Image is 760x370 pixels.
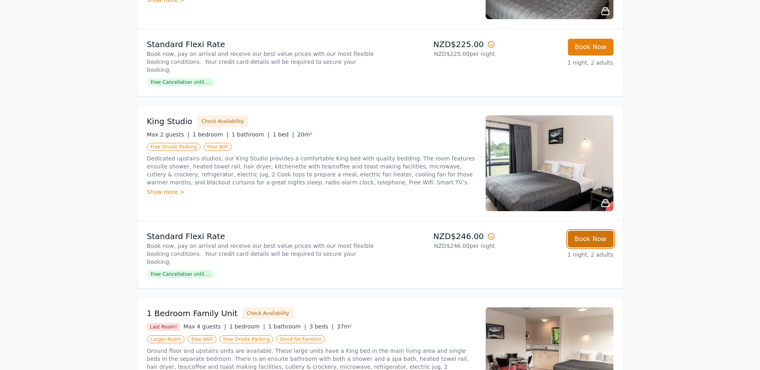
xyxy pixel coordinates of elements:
[147,116,192,127] h3: King Studio
[147,39,377,50] p: Standard Flexi Rate
[204,143,232,151] span: Free WiFi
[568,39,613,55] button: Book Now
[568,231,613,247] button: Book Now
[147,308,238,319] h3: 1 Bedroom Family Unit
[192,131,228,138] span: 1 bedroom |
[268,323,306,330] span: 1 bathroom |
[337,323,351,330] span: 37m²
[147,323,181,331] span: Last Room!
[502,59,613,67] p: 1 night, 2 adults
[147,78,214,86] span: Free Cancellation until ...
[383,231,495,242] p: NZD$246.00
[147,154,476,186] p: Dedicated upstairs studios, our King Studio provides a comfortable King bed with quality bedding....
[297,131,312,138] span: 20m²
[276,335,325,343] span: Good for Families
[502,251,613,259] p: 1 night, 2 adults
[147,335,185,343] span: Larger Room
[197,115,248,127] button: Check Availability
[147,188,476,196] div: Show more >
[147,143,200,151] span: Free Onsite Parking
[242,307,294,319] button: Check Availability
[147,50,377,74] p: Book now, pay on arrival and receive our best value prices with our most flexible booking conditi...
[383,50,495,58] p: NZD$225.00 per night
[310,323,334,330] span: 3 beds |
[220,335,273,343] span: Free Onsite Parking
[188,335,216,343] span: Free WiFi
[273,131,294,138] span: 1 bed |
[147,270,214,278] span: Free Cancellation until ...
[383,242,495,250] p: NZD$246.00 per night
[232,131,270,138] span: 1 bathroom |
[147,131,190,138] span: Max 2 guests |
[383,39,495,50] p: NZD$225.00
[147,242,377,266] p: Book now, pay on arrival and receive our best value prices with our most flexible booking conditi...
[183,323,226,330] span: Max 4 guests |
[147,231,377,242] p: Standard Flexi Rate
[229,323,265,330] span: 1 bedroom |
